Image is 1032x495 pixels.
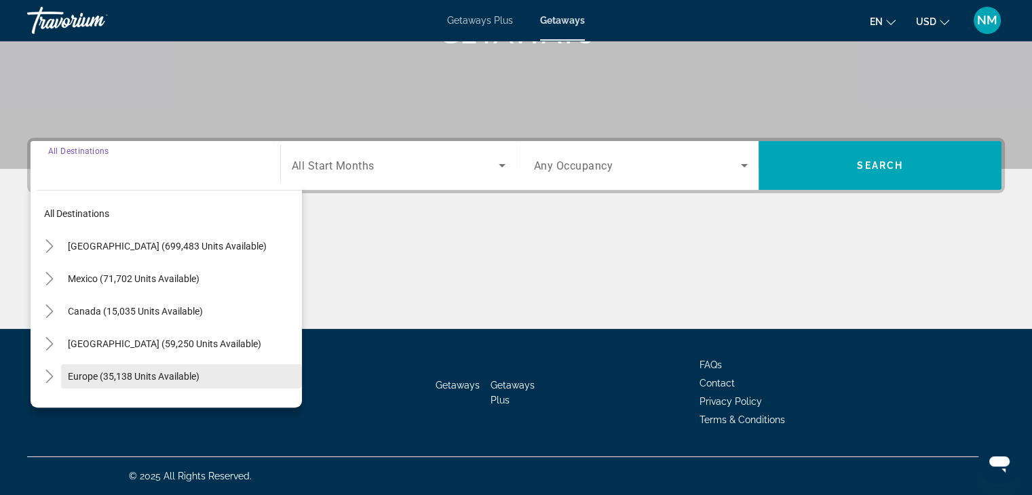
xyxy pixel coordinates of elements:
span: Any Occupancy [534,159,613,172]
span: NM [977,14,997,27]
iframe: Кнопка для запуску вікна повідомлень [978,441,1021,484]
a: FAQs [700,359,722,370]
button: Australia (3,315 units available) [61,397,302,421]
span: [GEOGRAPHIC_DATA] (699,483 units available) [68,241,267,252]
span: Canada (15,035 units available) [68,306,203,317]
button: Europe (35,138 units available) [61,364,302,389]
button: Canada (15,035 units available) [61,299,302,323]
a: Privacy Policy [700,396,762,407]
span: Europe (35,138 units available) [68,371,199,382]
div: Search widget [31,141,1001,190]
span: All Start Months [292,159,375,172]
span: Search [857,160,903,171]
span: [GEOGRAPHIC_DATA] (59,250 units available) [68,338,261,349]
span: © 2025 All Rights Reserved. [129,471,252,481]
span: Mexico (71,702 units available) [68,273,199,284]
button: Toggle Europe (35,138 units available) [37,365,61,389]
a: Getaways Plus [491,380,535,405]
a: Getaways Plus [447,15,513,26]
a: Getaways [540,15,585,26]
button: Change language [870,12,896,31]
button: Toggle Mexico (71,702 units available) [37,267,61,291]
span: en [870,16,883,27]
a: Getaways [436,380,480,391]
span: USD [916,16,936,27]
button: Search [759,141,1001,190]
span: All destinations [44,208,109,219]
button: Toggle Caribbean & Atlantic Islands (59,250 units available) [37,332,61,356]
a: Travorium [27,3,163,38]
span: All Destinations [48,146,109,155]
button: User Menu [970,6,1005,35]
button: Change currency [916,12,949,31]
button: Mexico (71,702 units available) [61,266,302,291]
button: Toggle Canada (15,035 units available) [37,300,61,323]
button: Toggle Australia (3,315 units available) [37,397,61,421]
button: Toggle United States (699,483 units available) [37,235,61,258]
button: All destinations [37,201,302,226]
a: Contact [700,378,735,389]
button: [GEOGRAPHIC_DATA] (59,250 units available) [61,332,302,356]
a: Terms & Conditions [700,414,785,425]
button: [GEOGRAPHIC_DATA] (699,483 units available) [61,234,302,258]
